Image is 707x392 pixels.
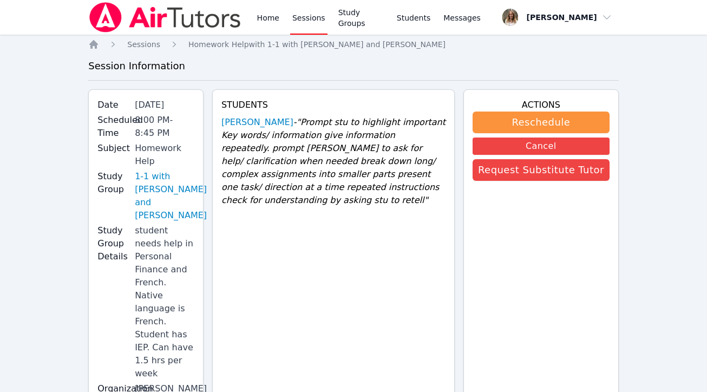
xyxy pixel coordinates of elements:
[135,170,207,222] a: 1-1 with [PERSON_NAME] and [PERSON_NAME]
[97,170,128,196] label: Study Group
[473,99,610,112] h4: Actions
[473,159,610,181] button: Request Substitute Tutor
[127,40,160,49] span: Sessions
[473,112,610,133] button: Reschedule
[135,99,194,112] div: [DATE]
[135,114,194,140] div: 8:00 PM - 8:45 PM
[473,138,610,155] button: Cancel
[188,40,446,49] span: Homework Help with 1-1 with [PERSON_NAME] and [PERSON_NAME]
[443,12,481,23] span: Messages
[221,99,446,112] h4: Students
[88,58,619,74] h3: Session Information
[221,116,293,129] a: [PERSON_NAME]
[221,117,446,205] span: - "Prompt stu to highlight important Key words/ information give information repeatedly. prompt [...
[97,224,128,263] label: Study Group Details
[97,142,128,155] label: Subject
[88,2,241,32] img: Air Tutors
[188,39,446,50] a: Homework Helpwith 1-1 with [PERSON_NAME] and [PERSON_NAME]
[97,99,128,112] label: Date
[127,39,160,50] a: Sessions
[135,142,194,168] div: Homework Help
[88,39,619,50] nav: Breadcrumb
[135,224,194,380] div: student needs help in Personal Finance and French. Native language is French. Student has IEP. Ca...
[97,114,128,140] label: Scheduled Time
